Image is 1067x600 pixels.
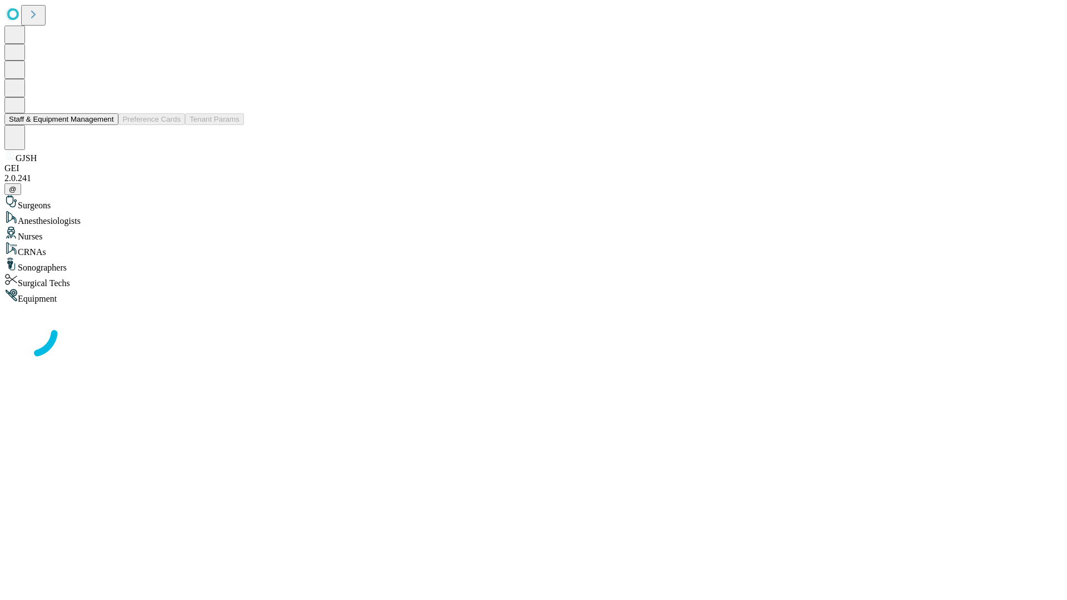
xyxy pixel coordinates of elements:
[4,113,118,125] button: Staff & Equipment Management
[4,163,1063,173] div: GEI
[4,195,1063,211] div: Surgeons
[4,257,1063,273] div: Sonographers
[4,288,1063,304] div: Equipment
[4,211,1063,226] div: Anesthesiologists
[4,242,1063,257] div: CRNAs
[9,185,17,193] span: @
[4,273,1063,288] div: Surgical Techs
[4,183,21,195] button: @
[4,226,1063,242] div: Nurses
[118,113,185,125] button: Preference Cards
[16,153,37,163] span: GJSH
[185,113,244,125] button: Tenant Params
[4,173,1063,183] div: 2.0.241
